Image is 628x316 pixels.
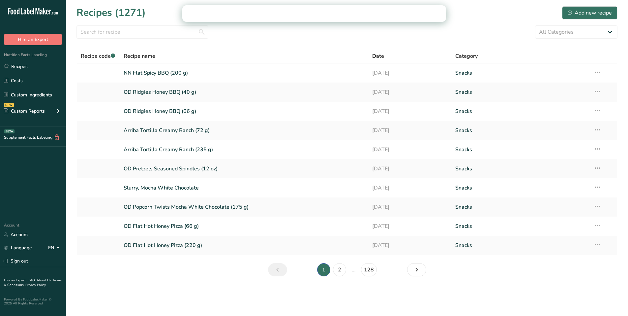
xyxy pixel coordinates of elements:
[372,181,447,195] a: [DATE]
[455,85,585,99] a: Snacks
[124,104,365,118] a: OD Ridgies Honey BBQ (66 g)
[81,53,115,60] span: Recipe code
[4,278,62,287] a: Terms & Conditions .
[124,200,365,214] a: OD Popcorn Twists Mocha White Chocolate (175 g)
[455,104,585,118] a: Snacks
[372,200,447,214] a: [DATE]
[372,162,447,176] a: [DATE]
[124,52,155,60] span: Recipe name
[25,283,46,287] a: Privacy Policy
[29,278,37,283] a: FAQ .
[124,143,365,157] a: Arriba Tortilla Creamy Ranch (235 g)
[562,6,617,19] button: Add new recipe
[124,181,365,195] a: Slurry, Mocha White Chocolate
[37,278,52,283] a: About Us .
[124,219,365,233] a: OD Flat Hot Honey Pizza (66 g)
[4,278,27,283] a: Hire an Expert .
[4,108,45,115] div: Custom Reports
[76,5,146,20] h1: Recipes (1271)
[124,85,365,99] a: OD Ridgies Honey BBQ (40 g)
[455,162,585,176] a: Snacks
[372,104,447,118] a: [DATE]
[372,123,447,137] a: [DATE]
[372,66,447,80] a: [DATE]
[48,244,62,252] div: EN
[268,263,287,276] a: Previous page
[4,298,62,305] div: Powered By FoodLabelMaker © 2025 All Rights Reserved
[4,242,32,254] a: Language
[124,162,365,176] a: OD Pretzels Seasoned Spindles (12 oz)
[455,238,585,252] a: Snacks
[333,263,346,276] a: Page 2.
[4,129,15,133] div: BETA
[124,238,365,252] a: OD Flat Hot Honey Pizza (220 g)
[182,5,446,22] iframe: Intercom live chat banner
[606,294,621,309] iframe: Intercom live chat
[455,181,585,195] a: Snacks
[372,85,447,99] a: [DATE]
[372,52,384,60] span: Date
[407,263,426,276] a: Next page
[455,123,585,137] a: Snacks
[372,143,447,157] a: [DATE]
[4,103,14,107] div: NEW
[455,143,585,157] a: Snacks
[568,9,612,17] div: Add new recipe
[455,52,478,60] span: Category
[124,66,365,80] a: NN Flat Spicy BBQ (200 g)
[372,238,447,252] a: [DATE]
[361,263,377,276] a: Page 128.
[76,25,208,39] input: Search for recipe
[455,200,585,214] a: Snacks
[455,219,585,233] a: Snacks
[455,66,585,80] a: Snacks
[124,123,365,137] a: Arriba Tortilla Creamy Ranch (72 g)
[4,34,62,45] button: Hire an Expert
[372,219,447,233] a: [DATE]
